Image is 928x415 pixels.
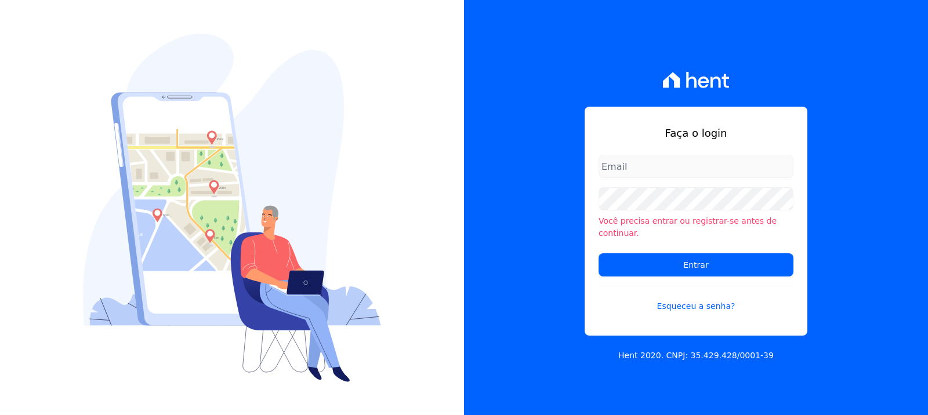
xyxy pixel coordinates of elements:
[599,286,793,312] a: Esqueceu a senha?
[599,215,793,239] li: Você precisa entrar ou registrar-se antes de continuar.
[599,253,793,276] input: Entrar
[599,155,793,178] input: Email
[618,350,774,362] p: Hent 2020. CNPJ: 35.429.428/0001-39
[83,34,381,382] img: Login
[599,125,793,141] h1: Faça o login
